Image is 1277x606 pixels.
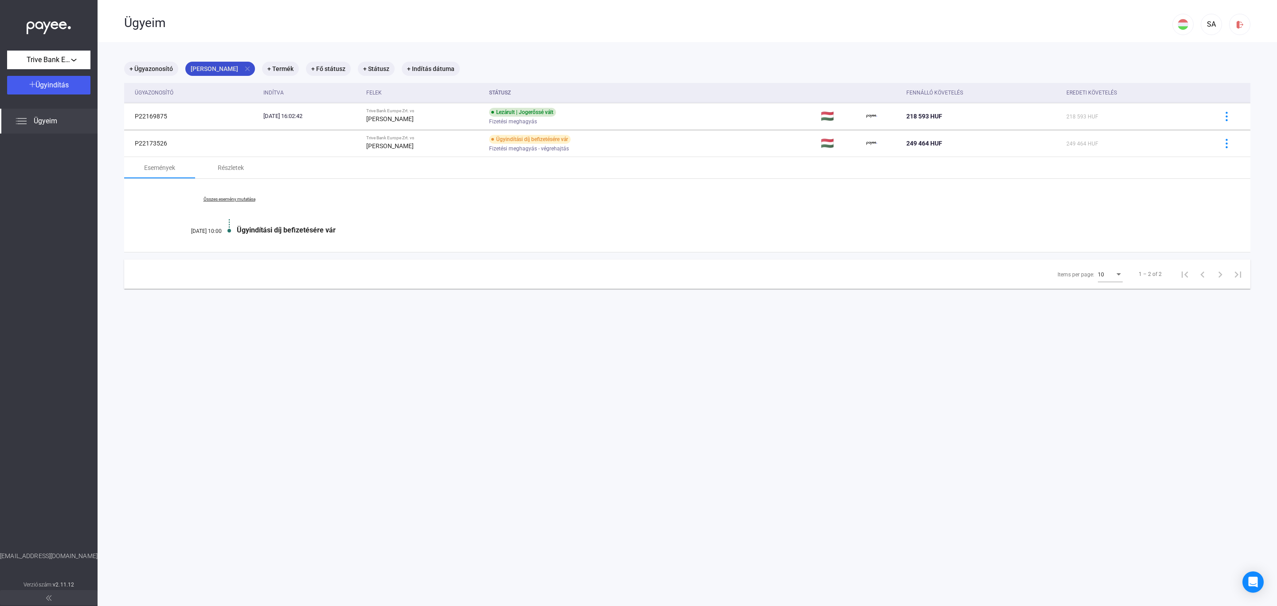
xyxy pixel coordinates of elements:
span: Ügyindítás [35,81,69,89]
div: Indítva [263,87,359,98]
span: 218 593 HUF [1066,114,1098,120]
div: [DATE] 16:02:42 [263,112,359,121]
div: Lezárult | Jogerőssé vált [489,108,556,117]
button: Next page [1211,265,1229,283]
span: Fizetési meghagyás [489,116,537,127]
div: SA [1204,19,1219,30]
strong: [PERSON_NAME] [366,115,414,122]
div: Részletek [218,162,244,173]
strong: [PERSON_NAME] [366,142,414,150]
span: 249 464 HUF [1066,141,1098,147]
img: white-payee-white-dot.svg [27,16,71,35]
div: Ügyindítási díj befizetésére vár [489,135,571,144]
button: more-blue [1217,134,1236,153]
mat-select: Items per page: [1098,269,1123,279]
td: P22173526 [124,130,260,157]
div: Fennálló követelés [906,87,1060,98]
img: arrow-double-left-grey.svg [46,595,51,601]
div: Items per page: [1058,269,1094,280]
span: Ügyeim [34,116,57,126]
button: logout-red [1229,14,1250,35]
div: Ügyindítási díj befizetésére vár [237,226,1206,234]
img: HU [1178,19,1188,30]
span: Trive Bank Europe Zrt. [27,55,71,65]
img: payee-logo [866,138,877,149]
div: Felek [366,87,382,98]
img: plus-white.svg [29,81,35,87]
div: [DATE] 10:00 [168,228,222,234]
img: list.svg [16,116,27,126]
span: 218 593 HUF [906,113,942,120]
div: Felek [366,87,482,98]
div: Ügyazonosító [135,87,173,98]
span: Fizetési meghagyás - végrehajtás [489,143,569,154]
div: Eredeti követelés [1066,87,1117,98]
div: Események [144,162,175,173]
div: Ügyazonosító [135,87,256,98]
td: 🇭🇺 [817,130,863,157]
div: 1 – 2 of 2 [1139,269,1162,279]
mat-chip: + Termék [262,62,299,76]
mat-chip: + Státusz [358,62,395,76]
img: payee-logo [866,111,877,122]
td: P22169875 [124,103,260,130]
div: Indítva [263,87,284,98]
mat-chip: + Indítás dátuma [402,62,460,76]
strong: v2.11.12 [53,582,74,588]
a: Összes esemény mutatása [168,197,290,202]
span: 249 464 HUF [906,140,942,147]
mat-chip: + Ügyazonosító [124,62,178,76]
button: Previous page [1194,265,1211,283]
button: Ügyindítás [7,76,90,94]
div: Ügyeim [124,16,1172,31]
div: Open Intercom Messenger [1242,571,1264,593]
mat-chip: [PERSON_NAME] [185,62,255,76]
span: 10 [1098,272,1104,278]
button: SA [1201,14,1222,35]
mat-chip: + Fő státusz [306,62,351,76]
div: Trive Bank Europe Zrt. vs [366,135,482,141]
button: more-blue [1217,107,1236,126]
button: Last page [1229,265,1247,283]
button: First page [1176,265,1194,283]
img: logout-red [1235,20,1245,29]
mat-icon: close [243,65,251,73]
div: Eredeti követelés [1066,87,1206,98]
div: Fennálló követelés [906,87,963,98]
button: HU [1172,14,1194,35]
img: more-blue [1222,112,1231,121]
th: Státusz [486,83,817,103]
img: more-blue [1222,139,1231,148]
div: Trive Bank Europe Zrt. vs [366,108,482,114]
button: Trive Bank Europe Zrt. [7,51,90,69]
td: 🇭🇺 [817,103,863,130]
